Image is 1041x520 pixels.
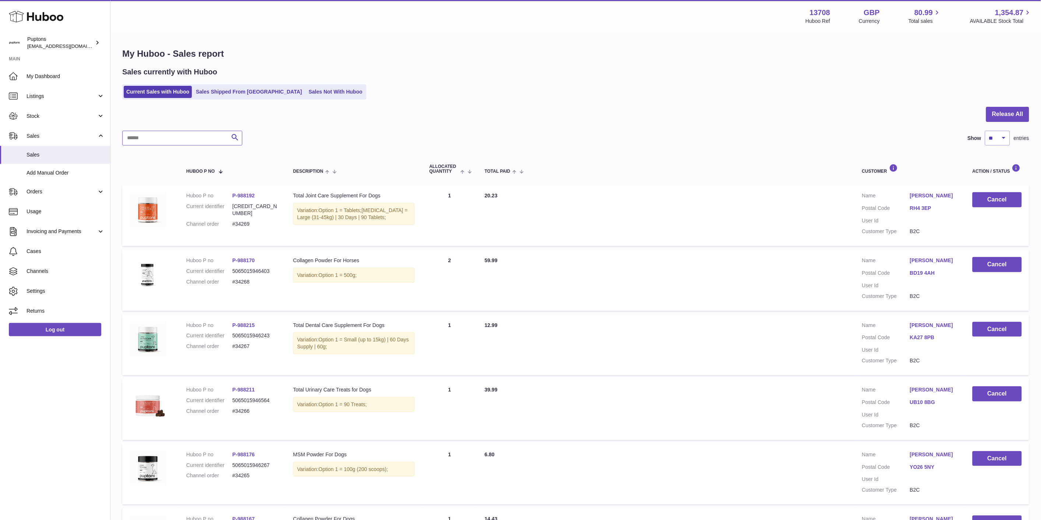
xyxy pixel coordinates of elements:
[186,343,232,350] dt: Channel order
[232,452,255,457] a: P-988176
[862,386,910,395] dt: Name
[810,8,830,18] strong: 13708
[130,322,166,356] img: TotalDentalCarePowder120.jpg
[862,422,910,429] dt: Customer Type
[124,86,192,98] a: Current Sales with Huboo
[232,332,278,339] dd: 5065015946243
[973,192,1022,207] button: Cancel
[862,334,910,343] dt: Postal Code
[908,18,941,25] span: Total sales
[293,203,415,225] div: Variation:
[422,185,477,246] td: 1
[186,192,232,199] dt: Huboo P no
[973,164,1022,174] div: Action / Status
[862,192,910,201] dt: Name
[122,67,217,77] h2: Sales currently with Huboo
[293,268,415,283] div: Variation:
[910,205,958,212] a: RH4 3EP
[186,268,232,275] dt: Current identifier
[293,386,415,393] div: Total Urinary Care Treats for Dogs
[485,169,510,174] span: Total paid
[862,399,910,408] dt: Postal Code
[914,8,933,18] span: 80.99
[232,203,278,217] dd: [CREDIT_CARD_NUMBER]
[27,169,105,176] span: Add Manual Order
[186,332,232,339] dt: Current identifier
[995,8,1024,18] span: 1,354.87
[862,464,910,472] dt: Postal Code
[186,322,232,329] dt: Huboo P no
[862,476,910,483] dt: User Id
[27,208,105,215] span: Usage
[973,451,1022,466] button: Cancel
[862,411,910,418] dt: User Id
[186,257,232,264] dt: Huboo P no
[485,322,497,328] span: 12.99
[27,308,105,315] span: Returns
[862,205,910,214] dt: Postal Code
[27,288,105,295] span: Settings
[232,268,278,275] dd: 5065015946403
[232,343,278,350] dd: #34267
[862,451,910,460] dt: Name
[186,397,232,404] dt: Current identifier
[293,257,415,264] div: Collagen Powder For Horses
[862,270,910,278] dt: Postal Code
[422,250,477,311] td: 2
[27,113,97,120] span: Stock
[232,278,278,285] dd: #34268
[186,278,232,285] dt: Channel order
[27,36,94,50] div: Puptons
[910,192,958,199] a: [PERSON_NAME]
[319,272,357,278] span: Option 1 = 500g;
[293,462,415,477] div: Variation:
[293,451,415,458] div: MSM Powder For Dogs
[186,462,232,469] dt: Current identifier
[862,257,910,266] dt: Name
[862,228,910,235] dt: Customer Type
[970,8,1032,25] a: 1,354.87 AVAILABLE Stock Total
[293,169,323,174] span: Description
[910,451,958,458] a: [PERSON_NAME]
[232,221,278,228] dd: #34269
[862,282,910,289] dt: User Id
[319,207,362,213] span: Option 1 = Tablets;
[485,452,495,457] span: 6.80
[429,164,458,174] span: ALLOCATED Quantity
[122,48,1029,60] h1: My Huboo - Sales report
[973,386,1022,401] button: Cancel
[9,323,101,336] a: Log out
[973,257,1022,272] button: Cancel
[186,169,215,174] span: Huboo P no
[232,322,255,328] a: P-988215
[910,334,958,341] a: KA27 8PB
[232,193,255,198] a: P-988192
[293,192,415,199] div: Total Joint Care Supplement For Dogs
[27,228,97,235] span: Invoicing and Payments
[186,472,232,479] dt: Channel order
[27,73,105,80] span: My Dashboard
[232,257,255,263] a: P-988170
[910,399,958,406] a: UB10 8BG
[910,464,958,471] a: YO26 5NY
[319,401,367,407] span: Option 1 = 90 Treats;
[293,332,415,354] div: Variation:
[27,188,97,195] span: Orders
[186,203,232,217] dt: Current identifier
[910,386,958,393] a: [PERSON_NAME]
[27,151,105,158] span: Sales
[9,37,20,48] img: hello@puptons.com
[232,397,278,404] dd: 5065015946564
[968,135,981,142] label: Show
[232,387,255,393] a: P-988211
[986,107,1029,122] button: Release All
[297,337,409,349] span: Option 1 = Small (up to 15kg) | 60 Days Supply | 60g;
[862,486,910,493] dt: Customer Type
[232,462,278,469] dd: 5065015946267
[910,228,958,235] dd: B2C
[485,257,497,263] span: 59.99
[186,386,232,393] dt: Huboo P no
[862,217,910,224] dt: User Id
[293,322,415,329] div: Total Dental Care Supplement For Dogs
[910,357,958,364] dd: B2C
